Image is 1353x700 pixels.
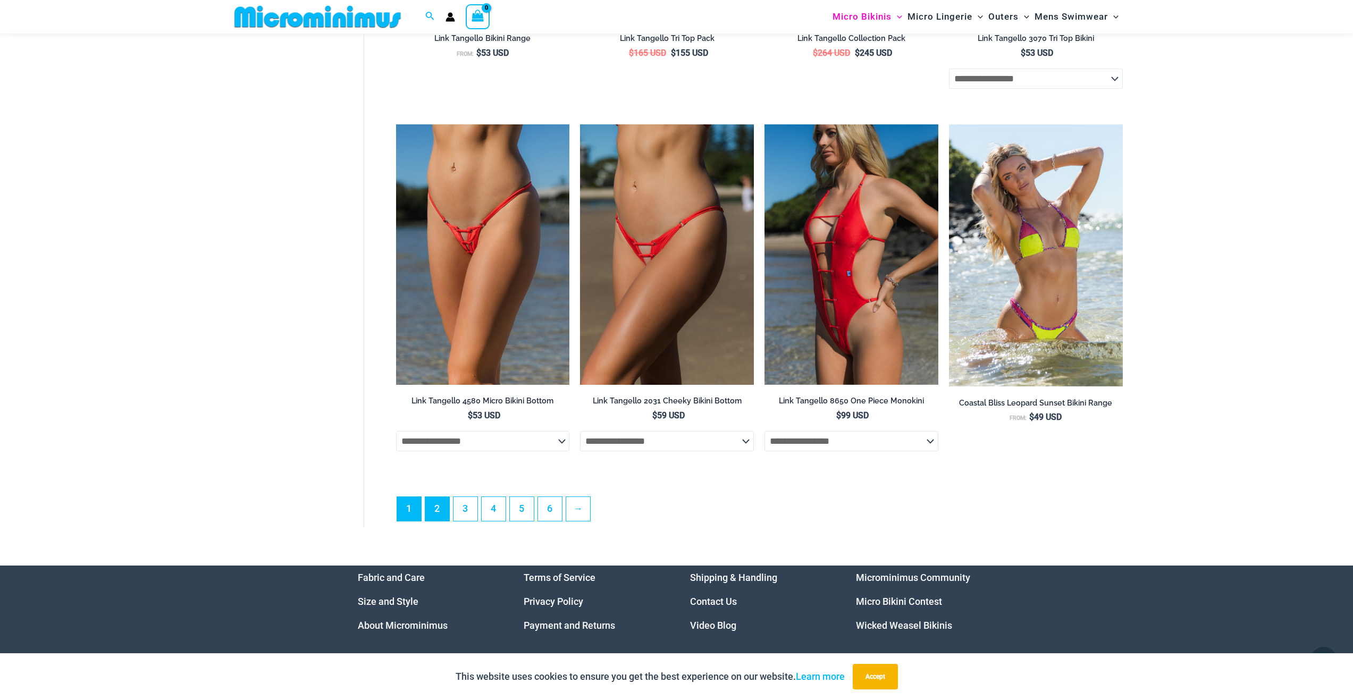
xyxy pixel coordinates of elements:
[580,396,754,410] a: Link Tangello 2031 Cheeky Bikini Bottom
[764,396,938,410] a: Link Tangello 8650 One Piece Monokini
[396,33,570,44] h2: Link Tangello Bikini Range
[949,33,1123,44] h2: Link Tangello 3070 Tri Top Bikini
[468,410,500,420] bdi: 53 USD
[524,566,663,637] nav: Menu
[836,410,841,420] span: $
[580,124,754,385] a: Link Tangello 2031 Cheeky 01Link Tangello 2031 Cheeky 02Link Tangello 2031 Cheeky 02
[396,33,570,47] a: Link Tangello Bikini Range
[396,124,570,385] a: Link Tangello 4580 Micro 01Link Tangello 4580 Micro 02Link Tangello 4580 Micro 02
[358,572,425,583] a: Fabric and Care
[396,496,1123,527] nav: Product Pagination
[510,497,534,521] a: Page 5
[566,497,590,521] a: →
[230,5,405,29] img: MM SHOP LOGO FLAT
[358,596,418,607] a: Size and Style
[764,33,938,47] a: Link Tangello Collection Pack
[830,3,905,30] a: Micro BikinisMenu ToggleMenu Toggle
[629,48,666,58] bdi: 165 USD
[764,124,938,385] img: Link Tangello 8650 One Piece Monokini 11
[986,3,1032,30] a: OutersMenu ToggleMenu Toggle
[949,398,1123,408] h2: Coastal Bliss Leopard Sunset Bikini Range
[1021,48,1026,58] span: $
[856,620,952,631] a: Wicked Weasel Bikinis
[524,566,663,637] aside: Footer Widget 2
[949,124,1123,386] a: Coastal Bliss Leopard Sunset 3171 Tri Top 4371 Thong Bikini 06Coastal Bliss Leopard Sunset 3171 T...
[1021,48,1053,58] bdi: 53 USD
[425,497,449,521] a: Page 2
[690,566,830,637] nav: Menu
[949,398,1123,412] a: Coastal Bliss Leopard Sunset Bikini Range
[690,566,830,637] aside: Footer Widget 3
[446,12,455,22] a: Account icon link
[855,48,860,58] span: $
[580,396,754,406] h2: Link Tangello 2031 Cheeky Bikini Bottom
[796,671,845,682] a: Learn more
[476,48,481,58] span: $
[813,48,818,58] span: $
[690,620,736,631] a: Video Blog
[629,48,634,58] span: $
[524,572,595,583] a: Terms of Service
[476,48,509,58] bdi: 53 USD
[972,3,983,30] span: Menu Toggle
[1029,412,1034,422] span: $
[1029,412,1062,422] bdi: 49 USD
[764,396,938,406] h2: Link Tangello 8650 One Piece Monokini
[482,497,506,521] a: Page 4
[456,669,845,685] p: This website uses cookies to ensure you get the best experience on our website.
[396,124,570,385] img: Link Tangello 4580 Micro 01
[453,497,477,521] a: Page 3
[949,33,1123,47] a: Link Tangello 3070 Tri Top Bikini
[466,4,490,29] a: View Shopping Cart, empty
[907,3,972,30] span: Micro Lingerie
[1010,415,1027,421] span: From:
[538,497,562,521] a: Page 6
[358,566,498,637] aside: Footer Widget 1
[524,620,615,631] a: Payment and Returns
[813,48,850,58] bdi: 264 USD
[949,124,1123,386] img: Coastal Bliss Leopard Sunset 3171 Tri Top 4371 Thong Bikini 06
[396,396,570,410] a: Link Tangello 4580 Micro Bikini Bottom
[764,124,938,385] a: Link Tangello 8650 One Piece Monokini 11Link Tangello 8650 One Piece Monokini 12Link Tangello 865...
[856,566,996,637] aside: Footer Widget 4
[690,572,777,583] a: Shipping & Handling
[892,3,902,30] span: Menu Toggle
[580,33,754,44] h2: Link Tangello Tri Top Pack
[425,10,435,23] a: Search icon link
[524,596,583,607] a: Privacy Policy
[1019,3,1029,30] span: Menu Toggle
[580,33,754,47] a: Link Tangello Tri Top Pack
[764,33,938,44] h2: Link Tangello Collection Pack
[397,497,421,521] span: Page 1
[856,572,970,583] a: Microminimus Community
[690,596,737,607] a: Contact Us
[457,50,474,57] span: From:
[856,566,996,637] nav: Menu
[396,396,570,406] h2: Link Tangello 4580 Micro Bikini Bottom
[652,410,685,420] bdi: 59 USD
[856,596,942,607] a: Micro Bikini Contest
[671,48,708,58] bdi: 155 USD
[833,3,892,30] span: Micro Bikinis
[828,2,1123,32] nav: Site Navigation
[988,3,1019,30] span: Outers
[671,48,676,58] span: $
[855,48,892,58] bdi: 245 USD
[358,620,448,631] a: About Microminimus
[1035,3,1108,30] span: Mens Swimwear
[1108,3,1119,30] span: Menu Toggle
[1032,3,1121,30] a: Mens SwimwearMenu ToggleMenu Toggle
[580,124,754,385] img: Link Tangello 2031 Cheeky 01
[652,410,657,420] span: $
[853,664,898,689] button: Accept
[358,566,498,637] nav: Menu
[468,410,473,420] span: $
[905,3,986,30] a: Micro LingerieMenu ToggleMenu Toggle
[836,410,869,420] bdi: 99 USD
